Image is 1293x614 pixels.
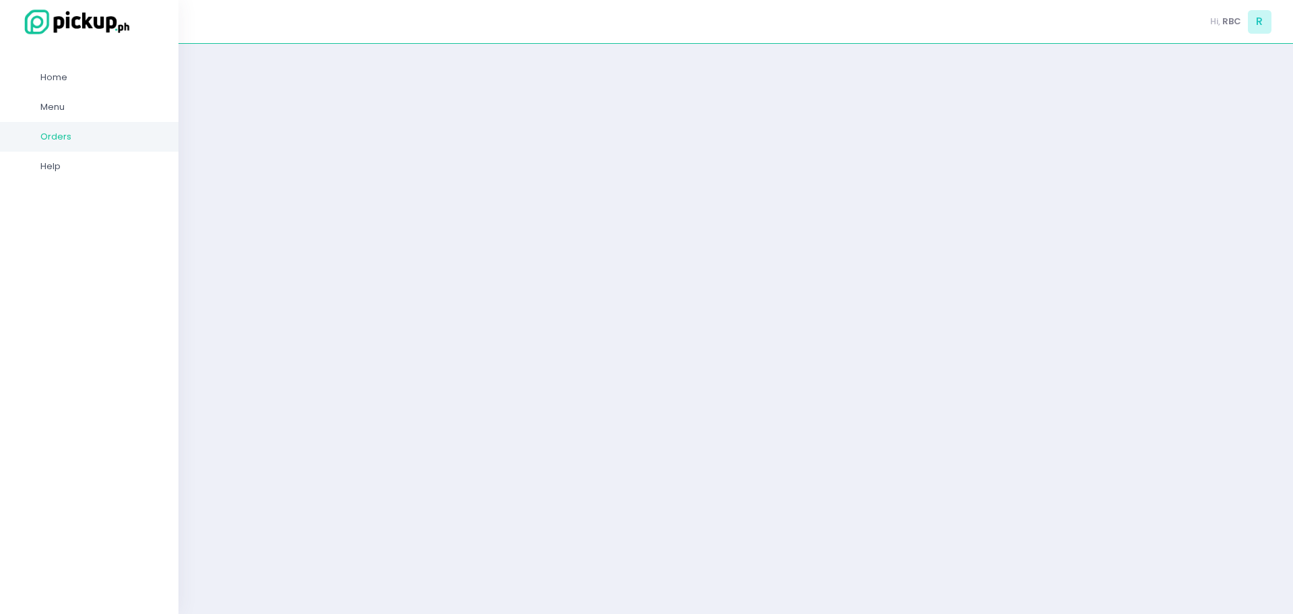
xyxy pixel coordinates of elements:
[40,98,162,116] span: Menu
[1210,15,1220,28] span: Hi,
[1248,10,1271,34] span: R
[40,128,162,146] span: Orders
[17,7,131,36] img: logo
[40,69,162,86] span: Home
[1222,15,1241,28] span: RBC
[40,158,162,175] span: Help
